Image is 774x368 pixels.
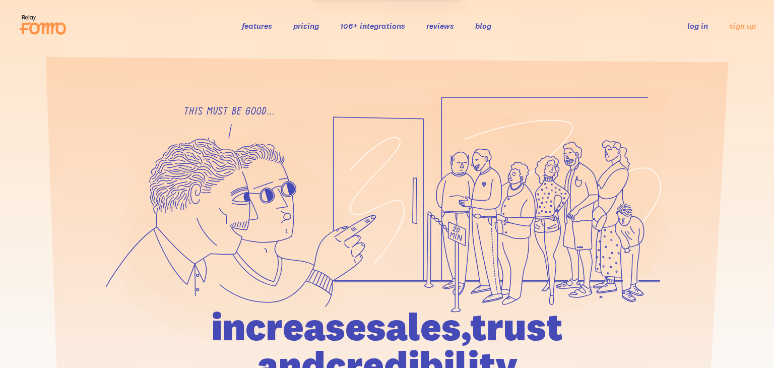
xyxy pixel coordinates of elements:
[729,21,756,31] a: sign up
[426,21,454,31] a: reviews
[475,21,491,31] a: blog
[340,21,405,31] a: 106+ integrations
[293,21,319,31] a: pricing
[687,21,708,31] a: log in
[242,21,272,31] a: features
